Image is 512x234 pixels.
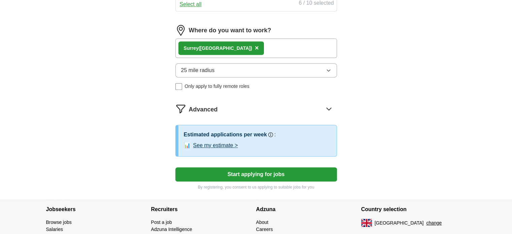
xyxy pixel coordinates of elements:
[181,66,215,74] span: 25 mile radius
[193,141,238,149] button: See my estimate >
[180,0,202,8] button: Select all
[199,45,252,51] span: ([GEOGRAPHIC_DATA])
[175,25,186,36] img: location.png
[175,184,337,190] p: By registering, you consent to us applying to suitable jobs for you
[189,26,271,35] label: Where do you want to work?
[375,220,424,227] span: [GEOGRAPHIC_DATA]
[189,105,218,114] span: Advanced
[256,220,269,225] a: About
[426,220,442,227] button: change
[184,45,252,52] div: y
[184,141,191,149] span: 📊
[361,200,466,219] h4: Country selection
[185,83,249,90] span: Only apply to fully remote roles
[46,227,63,232] a: Salaries
[151,227,192,232] a: Adzuna Intelligence
[46,220,72,225] a: Browse jobs
[184,131,267,139] h3: Estimated applications per week
[175,63,337,77] button: 25 mile radius
[255,43,259,53] button: ×
[151,220,172,225] a: Post a job
[175,103,186,114] img: filter
[184,45,196,51] strong: Surre
[274,131,276,139] h3: :
[256,227,273,232] a: Careers
[175,167,337,181] button: Start applying for jobs
[361,219,372,227] img: UK flag
[175,83,182,90] input: Only apply to fully remote roles
[255,44,259,52] span: ×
